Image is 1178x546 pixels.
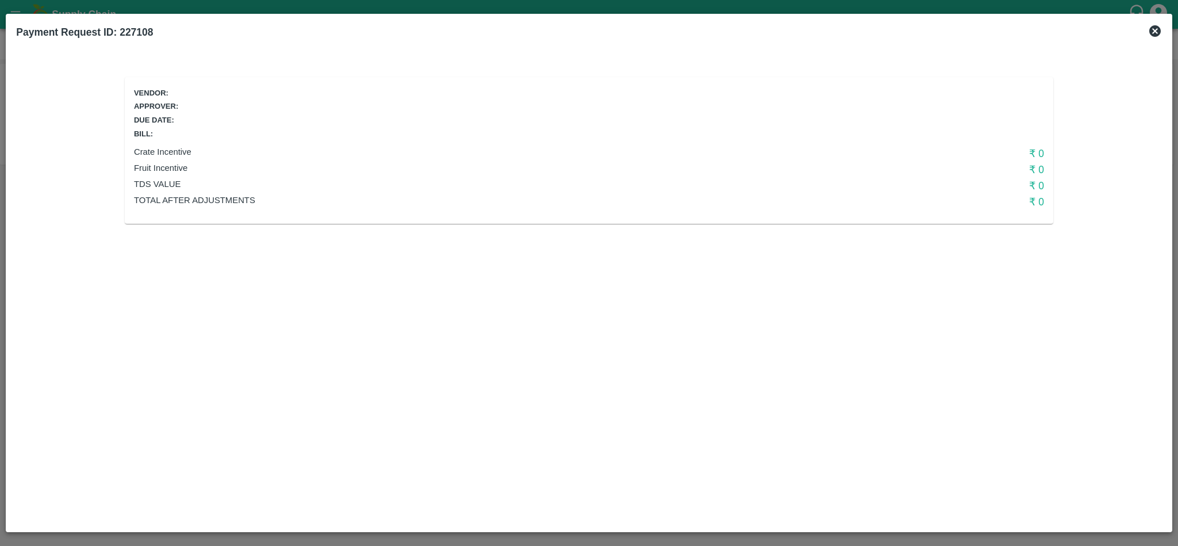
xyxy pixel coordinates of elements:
[134,89,168,97] span: Vendor:
[740,178,1044,194] h6: ₹ 0
[16,26,153,38] b: Payment Request ID: 227108
[134,178,740,190] p: TDS VALUE
[740,146,1044,162] h6: ₹ 0
[740,194,1044,210] h6: ₹ 0
[134,129,153,138] span: Bill:
[740,162,1044,178] h6: ₹ 0
[134,116,174,124] span: Due date:
[134,162,740,174] p: Fruit Incentive
[134,102,178,110] span: Approver:
[134,194,740,207] p: Total After adjustments
[134,146,740,158] p: Crate Incentive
